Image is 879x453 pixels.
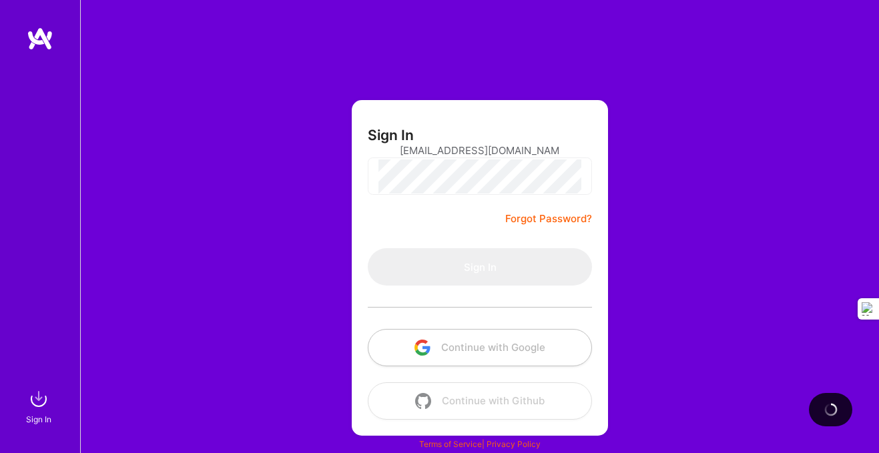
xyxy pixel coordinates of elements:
div: © 2025 ATeams Inc., All rights reserved. [80,413,879,446]
a: Privacy Policy [487,439,541,449]
img: loading [823,402,839,418]
a: Forgot Password? [505,211,592,227]
a: Terms of Service [419,439,482,449]
img: logo [27,27,53,51]
button: Continue with Github [368,382,592,420]
button: Sign In [368,248,592,286]
div: Sign In [26,412,51,426]
span: | [419,439,541,449]
img: icon [415,393,431,409]
a: sign inSign In [28,386,52,426]
button: Continue with Google [368,329,592,366]
img: icon [414,340,430,356]
h3: Sign In [368,127,414,143]
input: Email... [400,133,560,167]
img: sign in [25,386,52,412]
